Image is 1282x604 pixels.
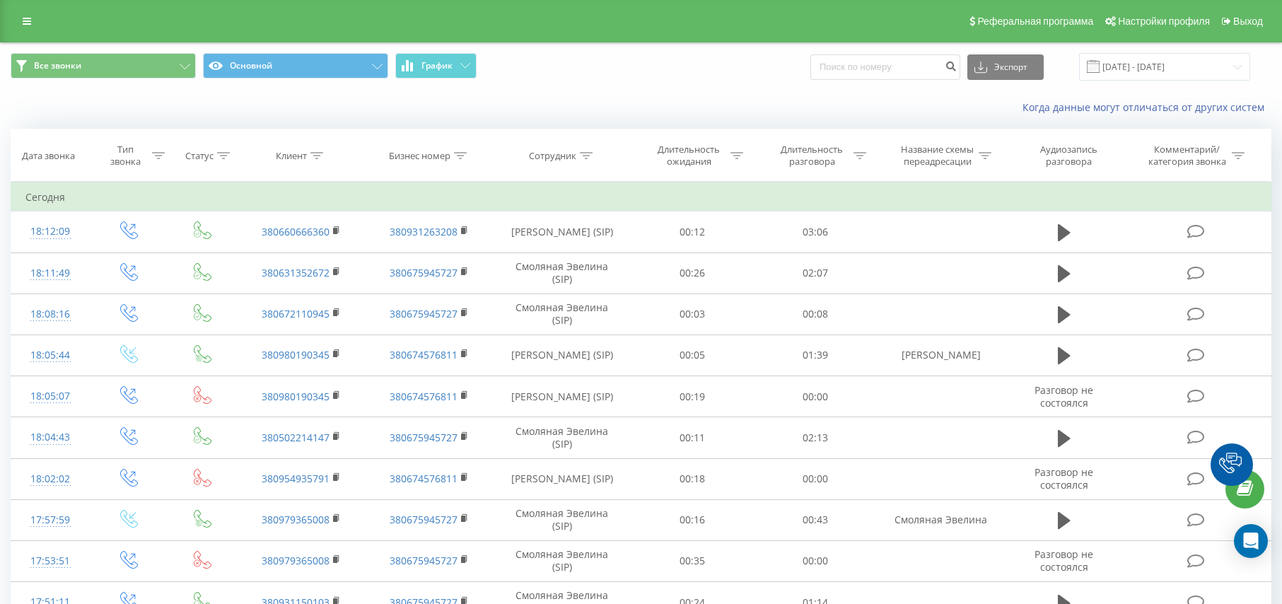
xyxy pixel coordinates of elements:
span: График [421,61,453,71]
td: [PERSON_NAME] (SIP) [493,458,631,499]
td: Смоляная Эвелина (SIP) [493,294,631,335]
a: 380675945727 [390,513,458,526]
button: Все звонки [11,53,196,79]
td: Смоляная Эвелина (SIP) [493,499,631,540]
td: Смоляная Эвелина (SIP) [493,540,631,581]
div: Длительность разговора [774,144,850,168]
input: Поиск по номеру [810,54,960,80]
div: Аудиозапись разговора [1022,144,1114,168]
a: 380672110945 [262,307,330,320]
div: 18:11:49 [25,260,76,287]
div: 18:02:02 [25,465,76,493]
span: Разговор не состоялся [1035,465,1093,492]
div: 17:57:59 [25,506,76,534]
a: 380954935791 [262,472,330,485]
a: 380931263208 [390,225,458,238]
td: 00:11 [631,417,754,458]
div: Клиент [276,150,307,162]
div: 18:04:43 [25,424,76,451]
td: [PERSON_NAME] [877,335,1005,376]
span: Разговор не состоялся [1035,547,1093,574]
a: 380502214147 [262,431,330,444]
td: 00:08 [754,294,877,335]
td: 02:13 [754,417,877,458]
td: 00:19 [631,376,754,417]
div: 18:05:44 [25,342,76,369]
a: 380674576811 [390,472,458,485]
td: 03:06 [754,211,877,252]
td: [PERSON_NAME] (SIP) [493,376,631,417]
div: Длительность ожидания [651,144,727,168]
td: Смоляная Эвелина (SIP) [493,417,631,458]
button: График [395,53,477,79]
div: Open Intercom Messenger [1234,524,1268,558]
td: Сегодня [11,183,1271,211]
div: 18:05:07 [25,383,76,410]
a: 380980190345 [262,348,330,361]
div: Сотрудник [529,150,576,162]
td: 00:03 [631,294,754,335]
a: 380631352672 [262,266,330,279]
td: [PERSON_NAME] (SIP) [493,335,631,376]
td: 02:07 [754,252,877,294]
a: 380660666360 [262,225,330,238]
a: 380674576811 [390,348,458,361]
div: 17:53:51 [25,547,76,575]
span: Выход [1233,16,1263,27]
td: 00:26 [631,252,754,294]
div: Бизнес номер [389,150,450,162]
td: 00:35 [631,540,754,581]
div: 18:08:16 [25,301,76,328]
td: 00:00 [754,458,877,499]
td: 00:16 [631,499,754,540]
div: Тип звонка [103,144,148,168]
div: Дата звонка [22,150,75,162]
td: 00:18 [631,458,754,499]
div: Название схемы переадресации [899,144,975,168]
button: Основной [203,53,388,79]
td: Смоляная Эвелина (SIP) [493,252,631,294]
a: Когда данные могут отличаться от других систем [1022,100,1271,114]
div: 18:12:09 [25,218,76,245]
td: 00:12 [631,211,754,252]
div: Комментарий/категория звонка [1146,144,1228,168]
a: 380675945727 [390,554,458,567]
span: Настройки профиля [1118,16,1210,27]
a: 380980190345 [262,390,330,403]
a: 380675945727 [390,431,458,444]
span: Реферальная программа [977,16,1093,27]
a: 380979365008 [262,554,330,567]
button: Экспорт [967,54,1044,80]
a: 380675945727 [390,307,458,320]
td: 00:05 [631,335,754,376]
td: 01:39 [754,335,877,376]
span: Все звонки [34,60,81,71]
td: Смоляная Эвелина [877,499,1005,540]
a: 380674576811 [390,390,458,403]
td: [PERSON_NAME] (SIP) [493,211,631,252]
td: 00:00 [754,376,877,417]
a: 380675945727 [390,266,458,279]
span: Разговор не состоялся [1035,383,1093,410]
div: Статус [185,150,214,162]
a: 380979365008 [262,513,330,526]
td: 00:43 [754,499,877,540]
td: 00:00 [754,540,877,581]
